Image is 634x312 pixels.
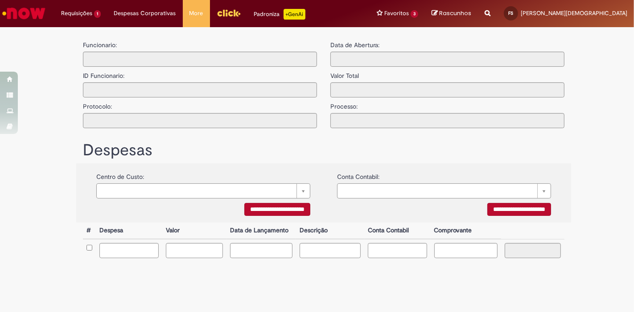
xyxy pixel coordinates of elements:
[189,9,203,18] span: More
[94,10,101,18] span: 1
[217,6,241,20] img: click_logo_yellow_360x200.png
[254,9,305,20] div: Padroniza
[330,67,359,80] label: Valor Total
[61,9,92,18] span: Requisições
[284,9,305,20] p: +GenAi
[83,223,96,239] th: #
[83,97,112,111] label: Protocolo:
[439,9,471,17] span: Rascunhos
[509,10,514,16] span: FS
[384,9,409,18] span: Favoritos
[337,183,551,199] a: Limpar campo {0}
[364,223,431,239] th: Conta Contabil
[521,9,627,17] span: [PERSON_NAME][DEMOGRAPHIC_DATA]
[226,223,296,239] th: Data de Lançamento
[431,223,502,239] th: Comprovante
[96,223,162,239] th: Despesa
[83,67,124,80] label: ID Funcionario:
[330,41,379,49] label: Data de Abertura:
[83,41,117,49] label: Funcionario:
[330,97,358,111] label: Processo:
[1,4,47,22] img: ServiceNow
[411,10,418,18] span: 3
[432,9,471,18] a: Rascunhos
[83,142,564,159] h1: Despesas
[162,223,226,239] th: Valor
[296,223,364,239] th: Descrição
[114,9,176,18] span: Despesas Corporativas
[337,168,379,181] label: Conta Contabil:
[96,168,144,181] label: Centro de Custo:
[96,183,310,199] a: Limpar campo {0}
